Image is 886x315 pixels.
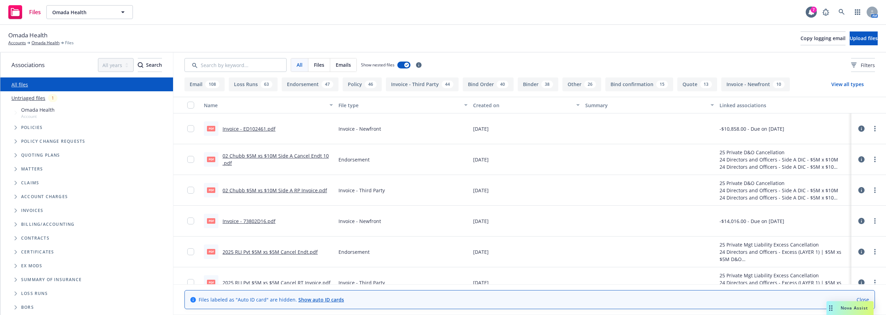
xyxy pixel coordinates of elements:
span: Files [29,9,41,15]
div: 24 Directors and Officers - Side A DIC - $5M x $10M [720,194,838,201]
button: Invoice - Newfront [721,77,790,91]
span: Show nested files [361,62,395,68]
span: Omada Health [8,31,47,40]
div: Name [204,102,325,109]
input: Toggle Row Selected [187,248,194,255]
input: Toggle Row Selected [187,217,194,224]
button: Omada Health [46,5,133,19]
span: [DATE] [473,187,489,194]
button: Created on [470,97,582,113]
div: 44 [442,81,453,88]
a: 2025 RLI Pvt $5M xs $5M Cancel RT Invoice.pdf [223,279,331,286]
span: Copy logging email [801,35,846,41]
a: more [871,186,879,194]
a: Accounts [8,40,26,46]
button: Summary [582,97,717,113]
div: 10 [773,81,785,88]
span: Loss Runs [21,291,48,296]
div: 25 Private D&O Cancellation [720,149,838,156]
button: Bind confirmation [605,77,673,91]
a: 02 Chubb $5M xs $10M Side A RP Invoice.pdf [223,187,327,194]
span: Endorsement [338,248,370,256]
div: 26 [584,81,596,88]
button: Loss Runs [229,77,278,91]
a: Switch app [851,5,865,19]
button: File type [336,97,470,113]
button: Email [184,77,225,91]
span: Billing/Accounting [21,222,75,226]
span: Omada Health [21,106,55,113]
input: Search by keyword... [184,58,287,72]
button: SearchSearch [138,58,162,72]
button: Filters [851,58,875,72]
a: 2025 RLI Pvt $5M xs $5M Cancel Endt.pdf [223,249,318,255]
span: Files [314,61,324,68]
span: [DATE] [473,125,489,132]
span: [DATE] [473,156,489,163]
a: Show auto ID cards [298,296,344,303]
span: [DATE] [473,279,489,286]
span: Invoices [21,209,44,213]
div: Tree Example [0,105,173,217]
a: Invoice - 73802D16.pdf [223,218,275,224]
span: Policy change requests [21,139,85,143]
div: 1 [48,94,57,102]
div: Drag to move [826,301,835,315]
div: 38 [541,81,553,88]
a: Invoice - ED102461.pdf [223,126,275,132]
span: Associations [11,61,45,70]
span: Account [21,113,55,119]
a: more [871,124,879,133]
input: Toggle Row Selected [187,125,194,132]
span: pdf [207,157,215,162]
a: more [871,278,879,287]
input: Select all [187,102,194,109]
input: Toggle Row Selected [187,156,194,163]
button: Invoice - Third Party [386,77,459,91]
a: more [871,155,879,164]
span: Quoting plans [21,153,60,157]
div: -$10,858.00 - Due on [DATE] [720,125,784,132]
span: pdf [207,126,215,131]
span: pdf [207,249,215,254]
div: 24 Directors and Officers - Side A DIC - $5M x $10M [720,187,838,194]
div: 40 [497,81,508,88]
div: 24 Directors and Officers - Side A DIC - $5M x $10M [720,156,838,163]
span: Ex Mods [21,264,42,268]
div: 15 [656,81,668,88]
span: Invoice - Newfront [338,125,381,132]
button: Bind Order [463,77,514,91]
button: Endorsement [282,77,338,91]
span: Policies [21,126,43,130]
span: [DATE] [473,248,489,256]
a: more [871,217,879,225]
button: Copy logging email [801,31,846,45]
span: Files labeled as "Auto ID card" are hidden. [199,296,344,303]
span: Summary of insurance [21,278,82,282]
button: View all types [820,77,875,91]
button: Name [201,97,336,113]
input: Toggle Row Selected [187,279,194,286]
div: 13 [700,81,712,88]
button: Policy [343,77,382,91]
span: pdf [207,218,215,223]
span: All [297,61,302,68]
div: 25 Private Mgt Liability Excess Cancellation [720,241,849,248]
div: Folder Tree Example [0,217,173,314]
a: All files [11,81,28,88]
span: Claims [21,181,39,185]
a: Omada Health [31,40,60,46]
a: Search [835,5,849,19]
span: BORs [21,305,34,309]
span: pdf [207,280,215,285]
span: Contracts [21,236,49,240]
input: Toggle Row Selected [187,187,194,194]
span: Certificates [21,250,54,254]
div: 25 Private D&O Cancellation [720,179,838,187]
div: Linked associations [720,102,849,109]
div: 24 Directors and Officers - Side A DIC - $5M x $10M [720,163,838,170]
span: Nova Assist [841,305,868,311]
div: 24 Directors and Officers - Excess (LAYER 1) | $5M xs $5M D&O [720,279,849,294]
span: Endorsement [338,156,370,163]
span: Account charges [21,195,68,199]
